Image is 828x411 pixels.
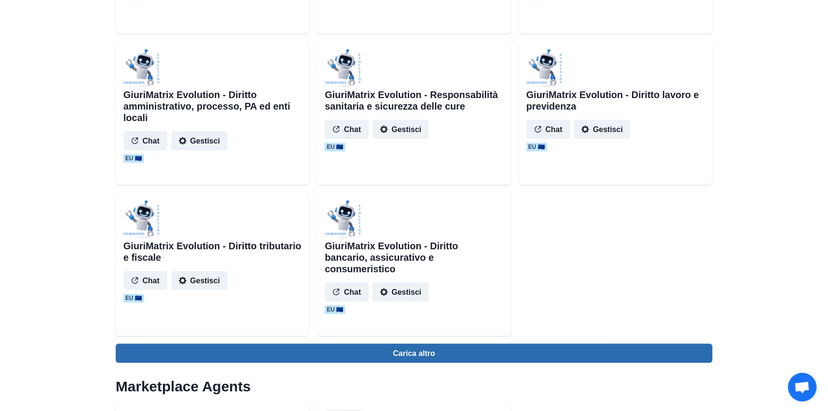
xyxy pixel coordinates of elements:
button: Chat [123,131,167,150]
button: Gestisci [372,120,429,139]
img: user%2F1706%2F7e4717fa-e94c-4117-9913-2f1fb1420bed [325,200,363,238]
h2: GiuriMatrix Evolution - Responsabilità sanitaria e sicurezza delle cure [325,89,503,112]
button: Chat [123,271,167,290]
h2: GiuriMatrix Evolution - Diritto bancario, assicurativo e consumeristico [325,240,503,275]
span: EU 🇪🇺 [123,294,144,302]
h2: GiuriMatrix Evolution - Diritto lavoro e previdenza [526,89,705,112]
h2: GiuriMatrix Evolution - Diritto amministrativo, processo, PA ed enti locali [123,89,302,123]
h2: GiuriMatrix Evolution - Diritto tributario e fiscale [123,240,302,263]
button: Gestisci [171,271,228,290]
img: user%2F1706%2Fa167ece5-248f-48fc-b174-2e0e396944de [123,200,162,238]
img: user%2F1706%2F47cf4911-2db0-4af0-9043-27addb0d50e9 [325,49,363,87]
button: Gestisci [574,120,630,139]
img: user%2F1706%2F138519d9-6959-489d-838d-a997749d0cc4 [123,49,162,87]
span: EU 🇪🇺 [123,154,144,163]
span: EU 🇪🇺 [325,305,345,314]
h2: Marketplace Agents [116,378,712,395]
span: EU 🇪🇺 [526,143,547,151]
button: Gestisci [171,131,228,150]
button: Chat [325,282,369,301]
img: user%2F1706%2Fabc02879-46ce-4edb-8edc-701a8bd17878 [526,49,565,87]
button: Chat [325,120,369,139]
span: EU 🇪🇺 [325,143,345,151]
button: Carica altro [116,344,712,363]
div: Aprire la chat [788,373,817,401]
button: Gestisci [372,282,429,301]
button: Chat [526,120,570,139]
